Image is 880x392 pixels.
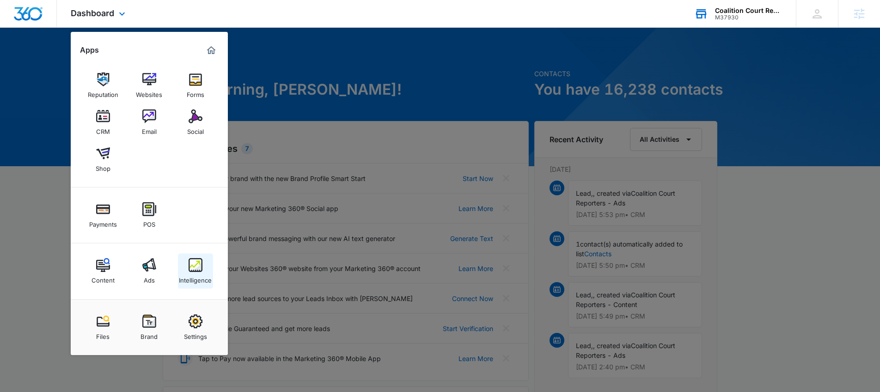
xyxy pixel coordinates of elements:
div: CRM [96,123,110,135]
a: Social [178,105,213,140]
div: Brand [141,328,158,340]
a: Marketing 360® Dashboard [204,43,219,58]
div: Payments [89,216,117,228]
a: CRM [86,105,121,140]
a: Payments [86,198,121,233]
a: Settings [178,310,213,345]
div: Content [92,272,115,284]
a: Email [132,105,167,140]
div: Email [142,123,157,135]
h2: Apps [80,46,99,54]
a: Shop [86,142,121,177]
a: POS [132,198,167,233]
div: Settings [184,328,207,340]
span: Dashboard [71,8,114,18]
a: Files [86,310,121,345]
div: Ads [144,272,155,284]
div: Reputation [88,86,118,98]
div: POS [143,216,155,228]
div: Shop [96,160,110,172]
a: Brand [132,310,167,345]
a: Forms [178,68,213,103]
div: account name [715,7,782,14]
a: Reputation [86,68,121,103]
div: Websites [136,86,162,98]
div: Files [96,328,110,340]
a: Content [86,253,121,289]
div: Forms [187,86,204,98]
a: Ads [132,253,167,289]
a: Websites [132,68,167,103]
div: Social [187,123,204,135]
a: Intelligence [178,253,213,289]
div: account id [715,14,782,21]
div: Intelligence [179,272,212,284]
